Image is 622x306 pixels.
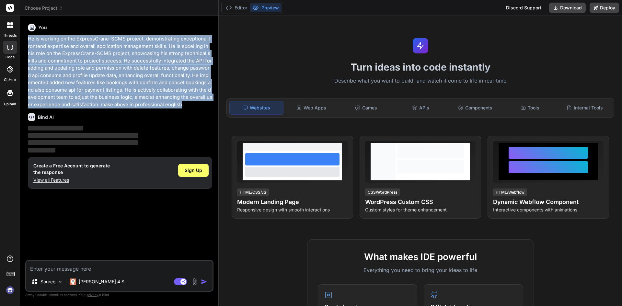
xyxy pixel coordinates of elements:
[25,292,213,298] p: Always double-check its answers. Your in Bind
[201,278,207,285] img: icon
[223,61,618,73] h1: Turn ideas into code instantly
[493,207,604,213] p: Interactive components with animations
[25,5,63,11] span: Choose Project
[365,207,476,213] p: Custom styles for theme enhancement
[394,101,447,115] div: APIs
[340,101,393,115] div: Games
[237,207,348,213] p: Responsive design with smooth interactions
[493,188,527,196] div: HTML/Webflow
[237,198,348,207] h4: Modern Landing Page
[229,101,283,115] div: Websites
[87,293,98,297] span: privacy
[365,188,400,196] div: CSS/WordPress
[33,177,110,183] p: View all Features
[4,77,16,83] label: GitHub
[237,188,269,196] div: HTML/CSS/JS
[3,33,17,38] label: threads
[590,3,619,13] button: Deploy
[185,167,202,174] span: Sign Up
[79,278,127,285] p: [PERSON_NAME] 4 S..
[318,250,523,264] h2: What makes IDE powerful
[70,278,76,285] img: Claude 4 Sonnet
[5,285,16,296] img: signin
[28,126,83,130] span: ‌
[318,266,523,274] p: Everything you need to bring your ideas to life
[558,101,611,115] div: Internal Tools
[449,101,502,115] div: Components
[503,101,557,115] div: Tools
[191,278,198,286] img: attachment
[365,198,476,207] h4: WordPress Custom CSS
[28,133,138,138] span: ‌
[285,101,338,115] div: Web Apps
[57,279,63,285] img: Pick Models
[38,114,54,120] h6: Bind AI
[40,278,55,285] p: Source
[28,140,138,145] span: ‌
[4,101,16,107] label: Upload
[28,148,55,153] span: ‌
[502,3,545,13] div: Discord Support
[6,54,15,60] label: code
[549,3,586,13] button: Download
[223,3,250,12] button: Editor
[223,77,618,85] p: Describe what you want to build, and watch it come to life in real-time
[38,24,47,31] h6: You
[28,35,212,108] p: He is working on the ExpressCrane-SCMS project, demonstrating exceptional frontend expertise and ...
[250,3,282,12] button: Preview
[493,198,604,207] h4: Dynamic Webflow Component
[33,163,110,176] h1: Create a Free Account to generate the response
